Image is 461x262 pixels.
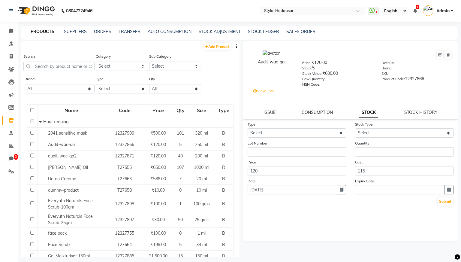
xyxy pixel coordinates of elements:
label: Type [96,76,104,82]
span: 1 [179,201,182,206]
span: ₹10.00 [152,187,165,193]
span: [PERSON_NAME] Oil [48,165,88,170]
span: 107 [177,165,184,170]
span: 12327898 [115,201,134,206]
span: 0 [179,230,182,236]
span: Admin [436,8,450,14]
span: Everyuth Naturals Face Scrub-100gm [48,198,93,210]
span: Everyuth Naturals Face Scrub-25gm [48,214,93,225]
img: avatar [263,50,280,56]
label: Cost [355,160,363,165]
div: Audit-wac-qa [249,59,293,65]
a: Add Product [203,43,231,50]
span: dummy-product [48,187,79,193]
div: Size [189,105,213,116]
a: STOCK HISTORY [404,110,438,115]
span: R [222,165,225,170]
span: 40 [178,153,183,159]
label: Qty [149,76,155,82]
div: 12327866 [381,76,452,84]
span: ₹120.00 [150,142,166,147]
span: 50 [178,217,183,222]
label: Price: [302,60,312,65]
label: View Lots [253,88,274,94]
span: ₹588.00 [150,176,166,181]
img: Admin [423,5,433,16]
div: ₹120.00 [302,59,373,68]
a: ORDERS [94,29,111,34]
a: PRODUCTS [28,26,57,37]
a: SALES ORDER [286,29,315,34]
a: TRANSFER [119,29,140,34]
button: Submit [438,197,453,206]
span: T27658 [117,187,132,193]
b: 08047224946 [66,2,92,19]
span: 3 [14,154,18,160]
span: 320 ml [195,130,208,136]
span: Audit-wac-qa [48,142,75,147]
span: Collapse Row [39,119,43,124]
a: STOCK LEDGER [248,29,279,34]
label: Type [248,122,255,127]
a: SUPPLIERS [64,29,87,34]
span: Detan Creame [48,176,76,181]
span: ₹120.00 [150,153,166,159]
span: B [222,130,225,136]
span: 200 ml [195,153,208,159]
span: B [222,230,225,236]
span: B [222,187,225,193]
span: 5 [179,242,182,247]
span: audit-wac-qa2 [48,153,77,159]
div: Price [145,105,171,116]
a: CONSUMPTION [302,110,333,115]
span: 12327755 [115,230,134,236]
label: Brand: [381,65,392,71]
span: 1 ml [197,230,206,236]
label: Stock Type [355,122,373,127]
a: ISSUE [264,110,276,115]
label: Search [23,54,35,59]
span: Gel Moisturiser 150ml [48,253,90,259]
span: 34 ml [196,242,207,247]
span: 0 [179,187,182,193]
span: 101 [177,130,184,136]
span: 5 [179,142,182,147]
span: B [222,253,225,259]
span: 10 ml [196,187,207,193]
div: Code [106,105,144,116]
label: Quantity [355,141,369,146]
label: Brand [25,76,35,82]
label: Stock Value: [302,71,322,76]
label: Category [96,54,111,59]
img: logo [15,2,56,19]
span: 3 [416,5,419,9]
span: - [200,119,202,124]
span: 12327897 [115,217,134,222]
div: 5 [302,65,373,73]
a: STOCK ADJUSTMENT [199,29,241,34]
a: 3 [2,154,16,164]
span: ₹30.00 [152,217,165,222]
span: B [222,217,225,222]
span: ₹199.00 [150,242,166,247]
span: 15 [178,253,183,259]
label: SKU: [381,71,390,76]
label: Product Code: [381,76,405,82]
span: T27664 [117,242,132,247]
label: HSN Code: [302,82,320,87]
label: Stock: [302,65,312,71]
span: 150 ml [195,253,208,259]
span: ₹1,500.00 [149,253,167,259]
label: Sub Category [149,54,171,59]
span: Houskeeping [43,119,68,124]
span: 25 gms [194,217,209,222]
label: Price [248,160,256,165]
label: Lot Number [248,141,267,146]
span: face pack [48,230,67,236]
span: 100 gms [193,201,210,206]
a: 3 [413,8,417,14]
span: 20 ml [196,176,207,181]
span: Face Scrub [48,242,70,247]
a: STOCK [359,107,378,118]
span: 2041 sensitive mask [48,130,87,136]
